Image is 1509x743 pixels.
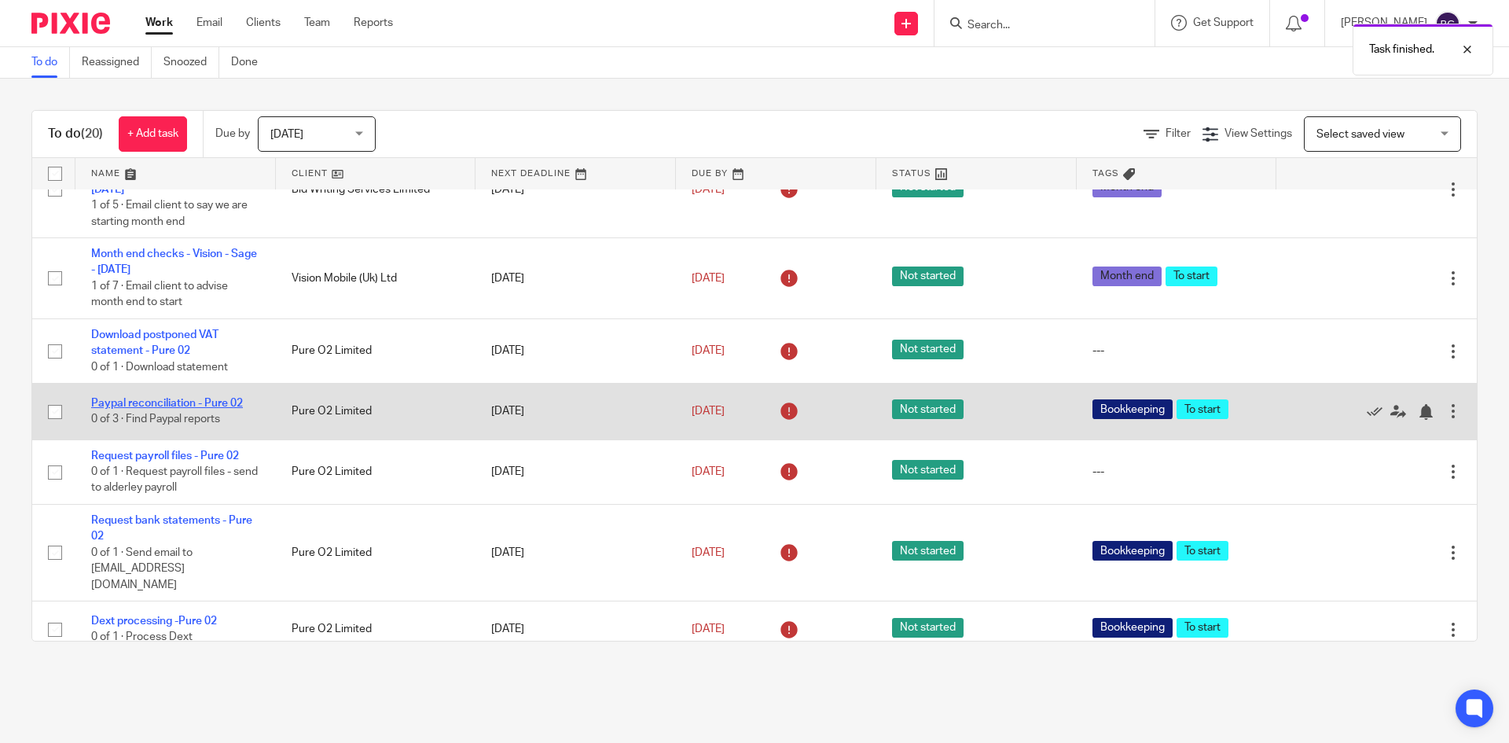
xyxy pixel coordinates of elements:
span: (20) [81,127,103,140]
span: To start [1177,541,1228,561]
span: 0 of 1 · Send email to [EMAIL_ADDRESS][DOMAIN_NAME] [91,547,193,590]
td: [DATE] [475,440,676,504]
td: Bid Writing Services Limited [276,142,476,238]
td: [DATE] [475,238,676,319]
a: Reports [354,15,393,31]
a: + Add task [119,116,187,152]
span: Tags [1092,169,1119,178]
span: [DATE] [692,345,725,356]
td: [DATE] [475,142,676,238]
div: --- [1092,343,1261,359]
img: Pixie [31,13,110,34]
a: Email [196,15,222,31]
span: View Settings [1224,128,1292,139]
span: Bookkeeping [1092,541,1173,561]
span: To start [1166,267,1217,286]
a: Done [231,47,270,78]
div: --- [1092,464,1261,480]
a: Snoozed [163,47,219,78]
a: Month end checks - Vision - Sage - [DATE] [91,248,257,275]
span: [DATE] [270,129,303,140]
a: Team [304,15,330,31]
a: Download postponed VAT statement - Pure 02 [91,329,218,356]
a: Dext processing -Pure 02 [91,616,217,627]
td: Pure O2 Limited [276,318,476,383]
td: [DATE] [475,318,676,383]
span: Not started [892,460,964,480]
td: Pure O2 Limited [276,601,476,657]
span: Select saved view [1316,129,1404,140]
a: Work [145,15,173,31]
span: [DATE] [692,547,725,558]
td: Pure O2 Limited [276,384,476,440]
span: Bookkeeping [1092,618,1173,638]
span: [DATE] [692,623,725,634]
span: [DATE] [692,273,725,284]
span: 0 of 3 · Find Paypal reports [91,414,220,425]
span: Not started [892,399,964,419]
a: Clients [246,15,281,31]
span: 1 of 7 · Email client to advise month end to start [91,281,228,308]
td: [DATE] [475,505,676,601]
p: Due by [215,126,250,142]
span: 0 of 1 · Process Dext [91,632,193,643]
a: To do [31,47,70,78]
td: Vision Mobile (Uk) Ltd [276,238,476,319]
td: [DATE] [475,384,676,440]
span: Not started [892,340,964,359]
h1: To do [48,126,103,142]
span: To start [1177,618,1228,638]
a: Mark as done [1367,403,1390,419]
span: [DATE] [692,184,725,195]
span: Not started [892,541,964,561]
span: [DATE] [692,466,725,477]
span: 0 of 1 · Download statement [91,362,228,373]
td: Pure O2 Limited [276,440,476,504]
span: 1 of 5 · Email client to say we are starting month end [91,200,248,227]
span: 0 of 1 · Request payroll files - send to alderley payroll [91,466,258,494]
img: svg%3E [1435,11,1460,36]
td: [DATE] [475,601,676,657]
span: To start [1177,399,1228,419]
a: Request payroll files - Pure 02 [91,451,239,462]
p: Task finished. [1369,42,1434,57]
span: Month end [1092,267,1162,286]
span: [DATE] [692,406,725,417]
a: Request bank statements - Pure 02 [91,515,252,542]
span: Bookkeeping [1092,399,1173,419]
span: Filter [1166,128,1191,139]
span: Not started [892,618,964,638]
a: TEMPLATE Month end - COS prepare bookkeeping - Xero - [DATE] [91,152,236,195]
td: Pure O2 Limited [276,505,476,601]
a: Paypal reconciliation - Pure 02 [91,398,243,409]
span: Not started [892,267,964,286]
a: Reassigned [82,47,152,78]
